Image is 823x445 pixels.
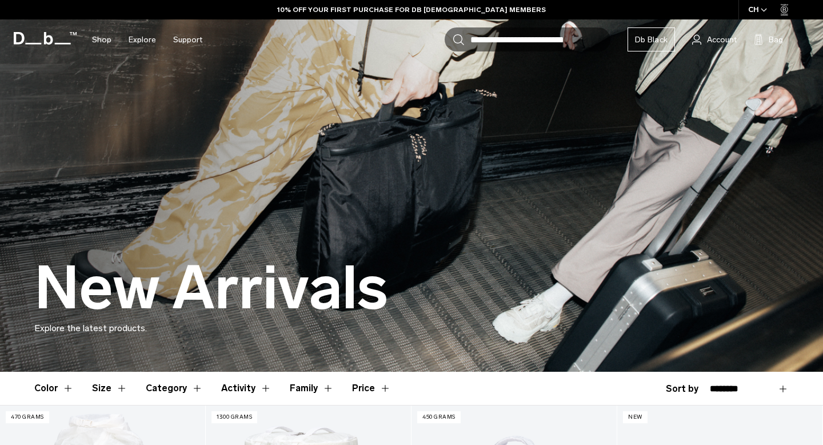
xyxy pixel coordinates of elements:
p: Explore the latest products. [34,321,789,335]
p: 470 grams [6,411,49,423]
span: Bag [769,34,783,46]
p: 1300 grams [211,411,257,423]
a: Support [173,19,202,60]
p: New [623,411,648,423]
nav: Main Navigation [83,19,211,60]
button: Toggle Filter [92,372,127,405]
a: Explore [129,19,156,60]
button: Toggle Filter [221,372,271,405]
h1: New Arrivals [34,255,388,321]
button: Toggle Filter [146,372,203,405]
a: 10% OFF YOUR FIRST PURCHASE FOR DB [DEMOGRAPHIC_DATA] MEMBERS [277,5,546,15]
p: 450 grams [417,411,461,423]
a: Shop [92,19,111,60]
button: Toggle Filter [290,372,334,405]
button: Toggle Price [352,372,391,405]
a: Account [692,33,737,46]
a: Db Black [628,27,675,51]
button: Bag [754,33,783,46]
button: Toggle Filter [34,372,74,405]
span: Account [707,34,737,46]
